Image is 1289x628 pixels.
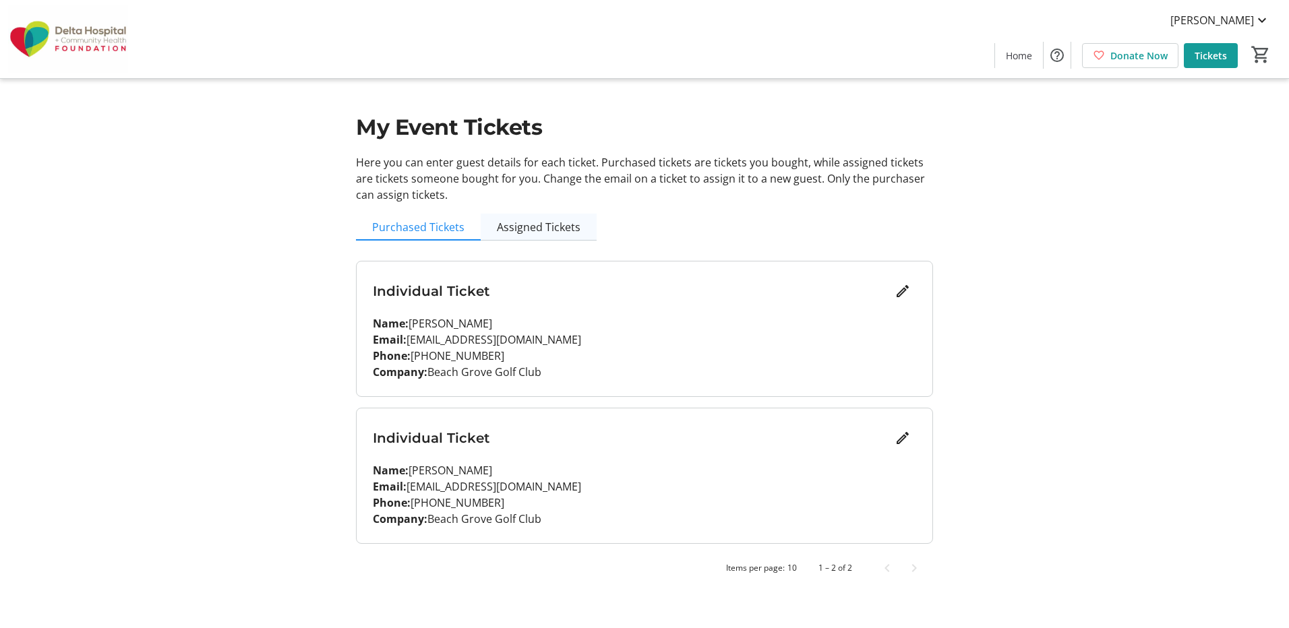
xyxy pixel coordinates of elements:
[372,222,464,232] span: Purchased Tickets
[1160,9,1281,31] button: [PERSON_NAME]
[373,332,407,347] strong: Email:
[1044,42,1071,69] button: Help
[373,462,916,478] p: [PERSON_NAME]
[1110,49,1168,63] span: Donate Now
[373,495,916,511] p: [PHONE_NUMBER]
[726,562,785,574] div: Items per page:
[1184,43,1238,68] a: Tickets
[373,428,889,448] h3: Individual Ticket
[1195,49,1227,63] span: Tickets
[787,562,797,574] div: 10
[818,562,852,574] div: 1 – 2 of 2
[373,495,411,510] strong: Phone:
[497,222,580,232] span: Assigned Tickets
[1170,12,1254,28] span: [PERSON_NAME]
[373,281,889,301] h3: Individual Ticket
[1082,43,1178,68] a: Donate Now
[373,348,916,364] p: [PHONE_NUMBER]
[373,478,916,495] p: [EMAIL_ADDRESS][DOMAIN_NAME]
[356,154,933,203] p: Here you can enter guest details for each ticket. Purchased tickets are tickets you bought, while...
[373,332,916,348] p: [EMAIL_ADDRESS][DOMAIN_NAME]
[995,43,1043,68] a: Home
[373,315,916,332] p: [PERSON_NAME]
[373,365,427,379] strong: Company:
[889,278,916,305] button: Edit
[8,5,128,73] img: Delta Hospital and Community Health Foundation's Logo
[356,111,933,144] h1: My Event Tickets
[373,511,427,526] strong: Company:
[373,479,407,494] strong: Email:
[373,364,916,380] p: Beach Grove Golf Club
[356,555,933,582] mat-paginator: Select page
[1249,42,1273,67] button: Cart
[373,348,411,363] strong: Phone:
[874,555,901,582] button: Previous page
[901,555,928,582] button: Next page
[1006,49,1032,63] span: Home
[373,511,916,527] p: Beach Grove Golf Club
[889,425,916,451] button: Edit
[373,316,409,331] strong: Name:
[373,463,409,478] strong: Name:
